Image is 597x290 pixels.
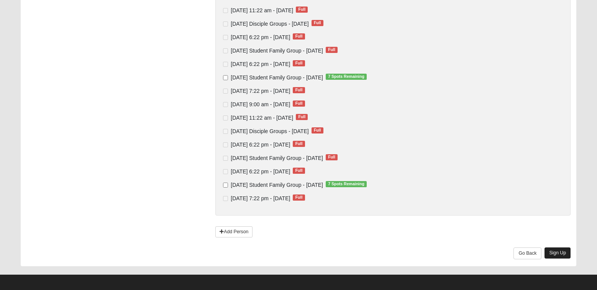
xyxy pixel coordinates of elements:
[223,129,228,134] input: [DATE] Disciple Groups - [DATE]Full
[223,156,228,161] input: [DATE] Student Family Group - [DATE]Full
[223,35,228,40] input: [DATE] 6:22 pm - [DATE]Full
[231,115,293,121] span: [DATE] 11:22 am - [DATE]
[545,247,571,259] a: Sign Up
[312,20,323,26] span: Full
[293,33,305,40] span: Full
[326,154,338,160] span: Full
[223,183,228,188] input: [DATE] Student Family Group - [DATE]7 Spots Remaining
[223,89,228,94] input: [DATE] 7:22 pm - [DATE]Full
[231,21,308,27] span: [DATE] Disciple Groups - [DATE]
[326,47,338,53] span: Full
[223,142,228,147] input: [DATE] 6:22 pm - [DATE]Full
[293,141,305,147] span: Full
[326,74,367,80] span: 7 Spots Remaining
[223,196,228,201] input: [DATE] 7:22 pm - [DATE]Full
[231,142,290,148] span: [DATE] 6:22 pm - [DATE]
[513,247,541,259] a: Go Back
[312,127,323,133] span: Full
[231,34,290,40] span: [DATE] 6:22 pm - [DATE]
[326,181,367,187] span: 7 Spots Remaining
[223,48,228,53] input: [DATE] Student Family Group - [DATE]Full
[293,168,305,174] span: Full
[231,128,308,134] span: [DATE] Disciple Groups - [DATE]
[231,101,290,107] span: [DATE] 9:00 am - [DATE]
[231,195,290,201] span: [DATE] 7:22 pm - [DATE]
[296,114,308,120] span: Full
[293,60,305,66] span: Full
[293,194,305,201] span: Full
[223,115,228,120] input: [DATE] 11:22 am - [DATE]Full
[223,21,228,26] input: [DATE] Disciple Groups - [DATE]Full
[231,74,323,81] span: [DATE] Student Family Group - [DATE]
[231,61,290,67] span: [DATE] 6:22 pm - [DATE]
[231,155,323,161] span: [DATE] Student Family Group - [DATE]
[223,8,228,13] input: [DATE] 11:22 am - [DATE]Full
[215,226,253,237] a: Add Person
[223,62,228,67] input: [DATE] 6:22 pm - [DATE]Full
[231,182,323,188] span: [DATE] Student Family Group - [DATE]
[296,7,308,13] span: Full
[231,48,323,54] span: [DATE] Student Family Group - [DATE]
[231,7,293,13] span: [DATE] 11:22 am - [DATE]
[231,168,290,175] span: [DATE] 6:22 pm - [DATE]
[223,75,228,80] input: [DATE] Student Family Group - [DATE]7 Spots Remaining
[293,87,305,93] span: Full
[293,101,305,107] span: Full
[231,88,290,94] span: [DATE] 7:22 pm - [DATE]
[223,102,228,107] input: [DATE] 9:00 am - [DATE]Full
[223,169,228,174] input: [DATE] 6:22 pm - [DATE]Full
